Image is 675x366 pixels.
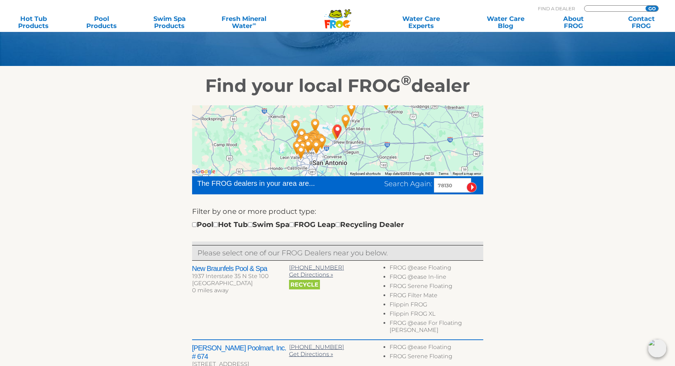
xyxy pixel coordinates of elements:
div: Pinch-a-Penny #255 - 27 miles away. [302,130,318,149]
div: New Braunfels Pool & Spa - 0 miles away. [329,122,345,141]
div: Leslie's Poolmart, Inc. # 627 - 30 miles away. [298,131,315,150]
div: Leslie's Poolmart Inc # 1025 - 39 miles away. [293,143,309,162]
div: Sweetwater Hot Tubz - North West Showroom - 36 miles away. [293,133,309,152]
a: AboutFROG [547,15,600,29]
div: Leslie's Poolmart Inc # 49 - 31 miles away. [300,137,316,156]
div: Pool Hot Tub Swim Spa FROG Leap Recycling Dealer [192,219,404,230]
span: Recycle [289,280,320,289]
a: Open this area in Google Maps (opens a new window) [194,167,217,176]
li: FROG Serene Floating [390,353,483,362]
div: 365 Pool & Spa LLC - 36 miles away. [294,138,311,157]
li: FROG @ease In-line [390,273,483,283]
div: Leslie's Poolmart, Inc. # 578 - 18 miles away. [314,133,330,152]
div: Leslie's Poolmart, Inc. # 784 - 37 miles away. [292,134,308,153]
li: Flippin FROG XL [390,310,483,320]
div: Leslie's Poolmart, Inc. # 34 - 24 miles away. [308,137,325,156]
a: [PHONE_NUMBER] [289,264,344,271]
div: The FROG dealers in your area are... [197,178,341,189]
div: 1937 Interstate 35 N Ste 100 [192,273,289,280]
h2: New Braunfels Pool & Spa [192,264,289,273]
li: Flippin FROG [390,301,483,310]
div: Family Leisure - San Antonio - 18 miles away. [312,131,328,150]
div: Leslie's Poolmart, Inc. # 957 - 24 miles away. [343,100,360,119]
div: Leslie's Poolmart, Inc. # 729 - 33 miles away. [294,126,310,145]
input: Zip Code Form [590,6,638,12]
li: FROG Filter Mate [390,292,483,301]
input: GO [646,6,658,11]
div: Paradise Decks & Spa - 26 miles away. [304,132,320,151]
li: FROG Serene Floating [390,283,483,292]
p: Please select one of our FROG Dealers near you below. [197,247,478,259]
div: Leslie's Poolmart, Inc. # 857 - 21 miles away. [307,116,323,135]
div: Leslie's Poolmart, Inc. # 674 - 2 miles away. [328,123,344,143]
div: A-Tex Pools - 24 miles away. [308,136,325,155]
div: Sweetwater Hot Tubz - Northeast Showroom - 23 miles away. [309,136,326,155]
a: Water CareExperts [378,15,464,29]
a: ContactFROG [615,15,668,29]
span: Map data ©2025 Google, INEGI [385,172,434,176]
div: Pinch-a-Penny #243 - 21 miles away. [307,127,323,146]
a: Get Directions » [289,351,333,357]
a: Water CareBlog [479,15,532,29]
div: Leslie's Poolmart, Inc. # 767 - 12 miles away. [338,112,354,131]
div: [GEOGRAPHIC_DATA] [192,280,289,287]
div: CANYON LAKE, TX 78130 [330,122,346,141]
div: Leslie's Poolmart, Inc. # 953 - 41 miles away. [289,138,305,157]
div: Leslie's Poolmart Inc # 1073 - 39 miles away. [287,117,304,137]
h2: Find your local FROG dealer [119,75,556,96]
li: FROG @ease Floating [390,344,483,353]
div: Leslie's Poolmart Inc # 1004 - 24 miles away. [305,130,321,149]
a: PoolProducts [75,15,128,29]
img: openIcon [648,339,666,357]
a: Terms (opens in new tab) [439,172,448,176]
img: Google [194,167,217,176]
a: Fresh MineralWater∞ [211,15,277,29]
sup: ∞ [252,21,256,27]
span: Search Again: [384,179,432,188]
div: Leslie's Poolmart, Inc. # 399 - 36 miles away. [294,138,311,157]
sup: ® [401,72,411,88]
div: Bell Pool & Spa - San Antonio - 28 miles away. [303,134,319,154]
a: [PHONE_NUMBER] [289,344,344,350]
input: Submit [467,182,477,193]
a: Report a map error [453,172,481,176]
div: Spa Crafters Inc - 23 miles away. [306,131,322,150]
a: Hot TubProducts [7,15,60,29]
div: Leslie's Poolmart, Inc. # 487 - 23 miles away. [305,128,322,147]
span: 0 miles away [192,287,228,294]
a: Swim SpaProducts [143,15,196,29]
div: Sweetwater Hot Tubz - North Central Showroom - 24 miles away. [305,130,321,149]
li: FROG @ease Floating [390,264,483,273]
li: FROG @ease For Floating [PERSON_NAME] [390,320,483,336]
a: Get Directions » [289,271,333,278]
p: Find A Dealer [538,5,575,12]
h2: [PERSON_NAME] Poolmart, Inc. # 674 [192,344,289,361]
button: Keyboard shortcuts [350,171,381,176]
label: Filter by one or more product type: [192,206,316,217]
div: Boerne Pool Supplies - 39 miles away. [288,117,304,136]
